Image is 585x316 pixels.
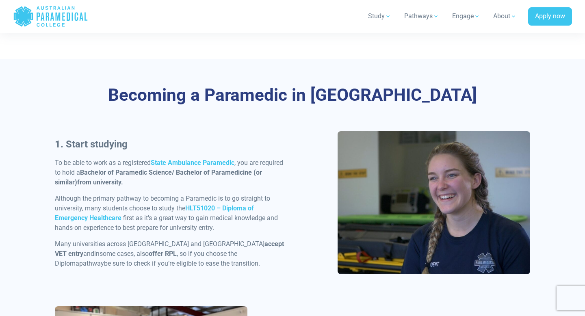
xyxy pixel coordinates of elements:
a: HLT51020 – Diploma of Emergency Healthcare [55,204,254,222]
a: Apply now [528,7,572,26]
span: some cases, also [100,250,149,258]
span: be sure to check if you’re eligible to ease the transition. [104,260,260,267]
a: Study [363,5,396,28]
span: pathway [79,260,104,267]
a: Australian Paramedical College [13,3,88,30]
a: About [488,5,522,28]
strong: from university. [77,178,123,186]
strong: 1. Start studying [55,139,128,150]
a: State Ambulance Paramedic [151,159,234,167]
span: , so if you choose the Diploma [55,250,237,267]
p: Although the primary pathway to becoming a Paramedic is to go straight to university, many studen... [55,194,288,233]
a: Engage [447,5,485,28]
span: Many universities across [GEOGRAPHIC_DATA] and [GEOGRAPHIC_DATA] [55,240,264,248]
span: accept VET entry [55,240,284,258]
h2: Becoming a Paramedic in [GEOGRAPHIC_DATA] [55,85,530,106]
strong: Bachelor of Paramedic Science/ Bachelor of Paramedicine (or similar) [55,169,262,186]
span: and [83,250,94,258]
span: offer RPL [149,250,177,258]
p: To be able to work as a registered , you are required to hold a [55,158,288,187]
a: Pathways [399,5,444,28]
span: in [94,250,100,258]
